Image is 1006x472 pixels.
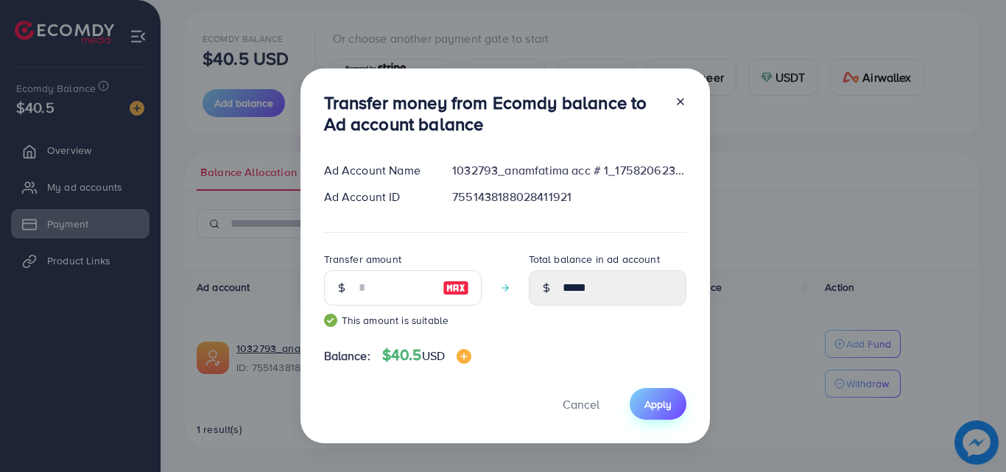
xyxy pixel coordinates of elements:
small: This amount is suitable [324,313,482,328]
label: Transfer amount [324,252,401,267]
img: guide [324,314,337,327]
button: Apply [630,388,686,420]
h3: Transfer money from Ecomdy balance to Ad account balance [324,92,663,135]
div: 7551438188028411921 [440,189,697,205]
span: Balance: [324,348,370,364]
span: Cancel [563,396,599,412]
label: Total balance in ad account [529,252,660,267]
img: image [443,279,469,297]
h4: $40.5 [382,346,471,364]
div: 1032793_anamfatima acc # 1_1758206230258 [440,162,697,179]
span: Apply [644,397,672,412]
div: Ad Account ID [312,189,441,205]
img: image [457,349,471,364]
div: Ad Account Name [312,162,441,179]
button: Cancel [544,388,618,420]
span: USD [422,348,445,364]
